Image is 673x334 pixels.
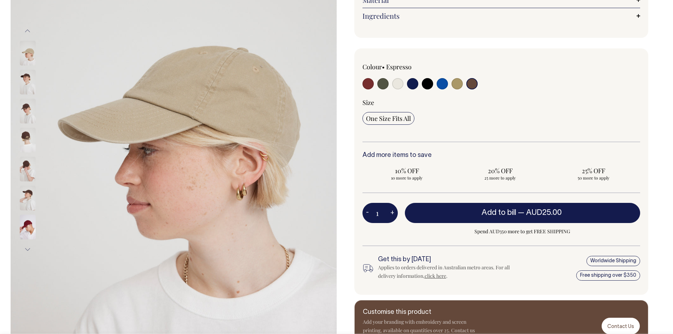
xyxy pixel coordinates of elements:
input: 10% OFF 10 more to apply [362,164,451,183]
span: Add to bill [482,209,516,216]
img: espresso [20,70,36,95]
span: • [382,63,385,71]
h6: Add more items to save [362,152,640,159]
img: espresso [20,157,36,182]
img: burgundy [20,215,36,240]
div: Applies to orders delivered in Australian metro areas. For all delivery information, . [378,263,514,280]
span: 20% OFF [459,166,541,175]
button: Add to bill —AUD25.00 [405,203,640,223]
img: espresso [20,186,36,211]
span: 25% OFF [553,166,634,175]
span: 10% OFF [366,166,448,175]
div: Colour [362,63,474,71]
img: espresso [20,128,36,153]
div: Size [362,98,640,107]
button: Next [22,242,33,258]
img: washed-khaki [20,41,36,66]
span: — [518,209,563,216]
input: 25% OFF 50 more to apply [549,164,638,183]
span: 25 more to apply [459,175,541,181]
h6: Get this by [DATE] [378,256,514,263]
button: + [387,206,398,220]
input: 20% OFF 25 more to apply [456,164,545,183]
h6: Customise this product [363,309,476,316]
label: Espresso [386,63,412,71]
img: espresso [20,99,36,124]
input: One Size Fits All [362,112,414,125]
span: One Size Fits All [366,114,411,123]
a: Ingredients [362,12,640,20]
span: 10 more to apply [366,175,448,181]
a: click here [425,273,446,279]
button: - [362,206,372,220]
span: Spend AUD350 more to get FREE SHIPPING [405,227,640,236]
span: AUD25.00 [526,209,562,216]
button: Previous [22,23,33,39]
span: 50 more to apply [553,175,634,181]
